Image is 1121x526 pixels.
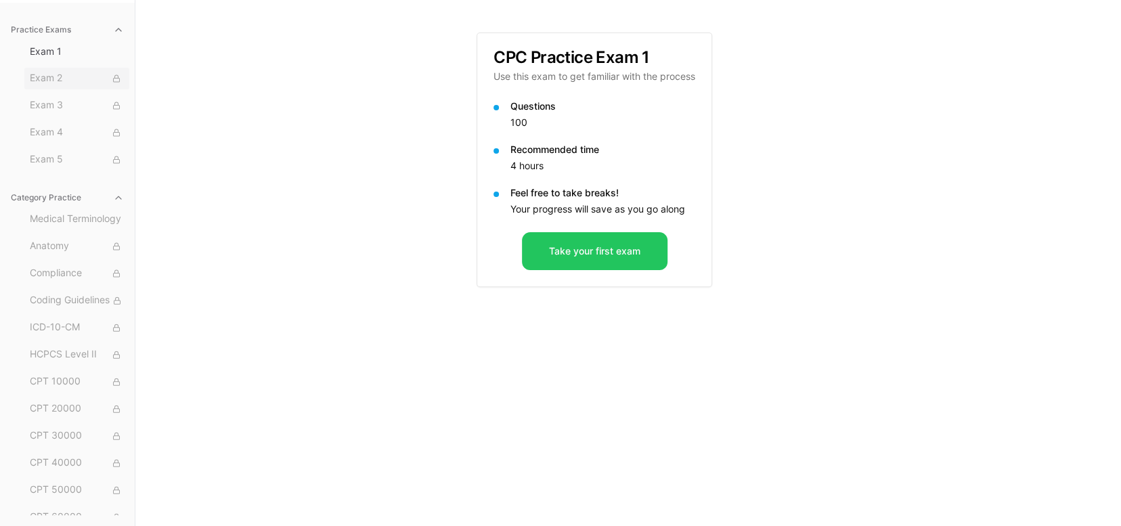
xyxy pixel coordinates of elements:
button: Medical Terminology [24,209,129,230]
span: CPT 10000 [30,374,124,389]
button: HCPCS Level II [24,344,129,366]
button: Practice Exams [5,19,129,41]
button: ICD-10-CM [24,317,129,338]
button: CPT 30000 [24,425,129,447]
button: Anatomy [24,236,129,257]
button: Category Practice [5,187,129,209]
button: CPT 50000 [24,479,129,501]
span: Exam 4 [30,125,124,140]
p: 100 [510,116,695,129]
span: Compliance [30,266,124,281]
button: Exam 5 [24,149,129,171]
p: Questions [510,100,695,113]
span: CPT 50000 [30,483,124,498]
span: CPT 40000 [30,456,124,470]
p: Your progress will save as you go along [510,202,695,216]
button: CPT 10000 [24,371,129,393]
span: ICD-10-CM [30,320,124,335]
button: Coding Guidelines [24,290,129,311]
button: Compliance [24,263,129,284]
span: Medical Terminology [30,212,124,227]
span: CPT 20000 [30,401,124,416]
button: Exam 4 [24,122,129,144]
span: Exam 3 [30,98,124,113]
p: Use this exam to get familiar with the process [493,70,695,83]
p: Feel free to take breaks! [510,186,695,200]
span: CPT 60000 [30,510,124,525]
button: Exam 3 [24,95,129,116]
button: Take your first exam [522,232,667,270]
p: Recommended time [510,143,695,156]
button: CPT 40000 [24,452,129,474]
span: Exam 5 [30,152,124,167]
span: HCPCS Level II [30,347,124,362]
span: Anatomy [30,239,124,254]
h3: CPC Practice Exam 1 [493,49,695,66]
span: Coding Guidelines [30,293,124,308]
span: Exam 2 [30,71,124,86]
p: 4 hours [510,159,695,173]
button: CPT 20000 [24,398,129,420]
button: Exam 2 [24,68,129,89]
span: Exam 1 [30,45,124,58]
span: CPT 30000 [30,429,124,443]
button: Exam 1 [24,41,129,62]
